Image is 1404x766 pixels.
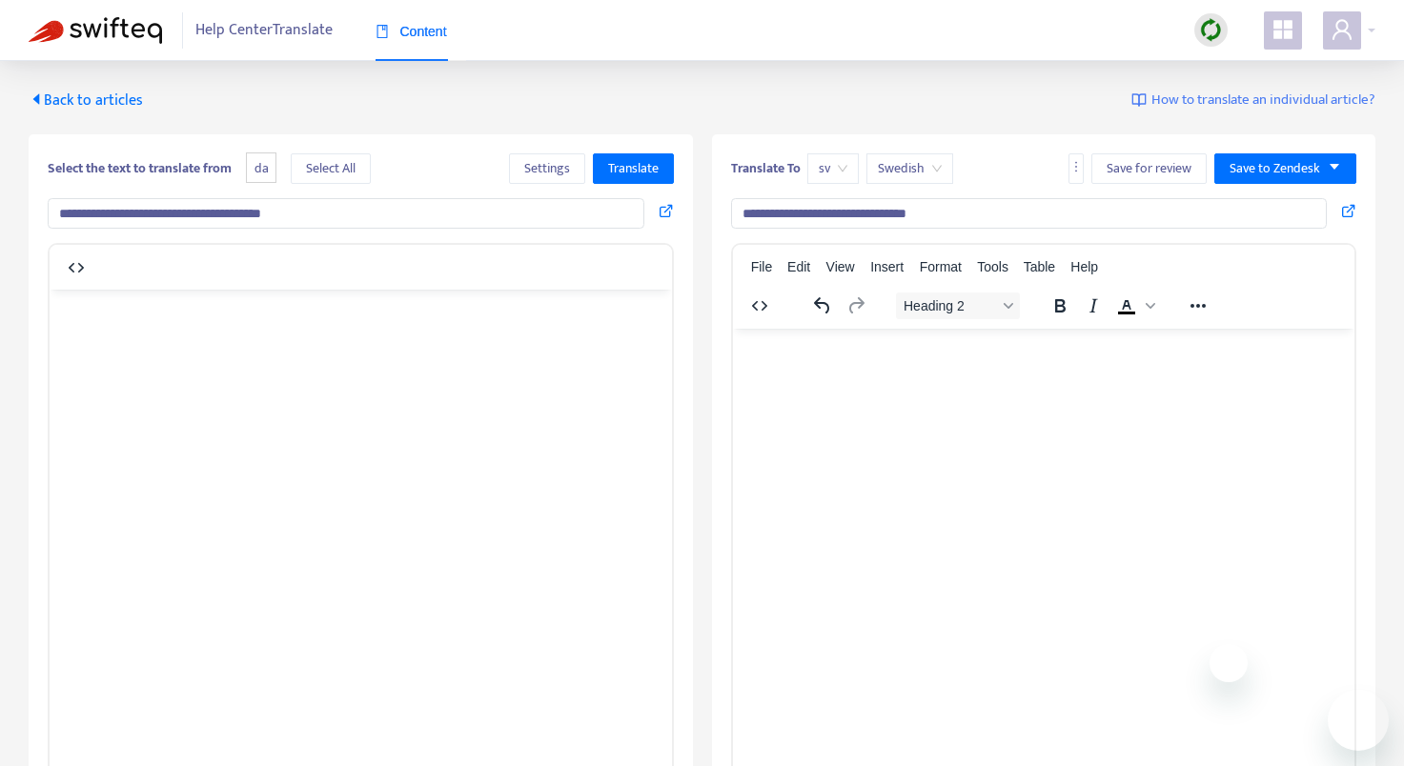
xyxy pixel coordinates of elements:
iframe: Stäng meddelande [1210,644,1248,682]
span: appstore [1272,18,1294,41]
iframe: Knapp för att öppna meddelandefönstret [1328,690,1389,751]
span: book [376,25,389,38]
span: user [1331,18,1353,41]
span: Table [1024,259,1055,274]
span: View [826,259,855,274]
span: Translate [608,158,659,179]
span: Content [376,24,447,39]
b: Translate To [731,157,801,179]
span: caret-left [29,91,44,107]
span: Tools [977,259,1008,274]
span: Edit [787,259,810,274]
div: Text color Black [1110,292,1158,319]
button: Select All [291,153,371,184]
span: Format [920,259,962,274]
span: Help Center Translate [195,12,333,49]
button: Save to Zendeskcaret-down [1214,153,1356,184]
span: Insert [870,259,904,274]
button: Block Heading 2 [896,292,1020,319]
span: Select All [306,158,356,179]
button: Save for review [1091,153,1207,184]
span: Help [1070,259,1098,274]
span: da [246,152,276,184]
a: How to translate an individual article? [1131,90,1375,111]
button: Undo [806,292,839,319]
span: Swedish [878,154,942,183]
span: sv [819,154,847,183]
span: Settings [524,158,570,179]
b: Select the text to translate from [48,157,232,179]
button: more [1068,153,1084,184]
span: Save for review [1107,158,1191,179]
button: Redo [840,292,872,319]
span: Heading 2 [904,298,997,313]
span: Save to Zendesk [1230,158,1320,179]
button: Settings [509,153,585,184]
button: Italic [1077,292,1109,319]
span: caret-down [1328,160,1341,173]
img: sync.dc5367851b00ba804db3.png [1199,18,1223,42]
span: more [1069,160,1083,173]
span: File [751,259,773,274]
button: Translate [593,153,674,184]
img: image-link [1131,92,1147,108]
button: Bold [1044,292,1076,319]
span: How to translate an individual article? [1151,90,1375,111]
img: Swifteq [29,17,162,44]
span: Back to articles [29,88,143,113]
button: Reveal or hide additional toolbar items [1182,292,1214,319]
